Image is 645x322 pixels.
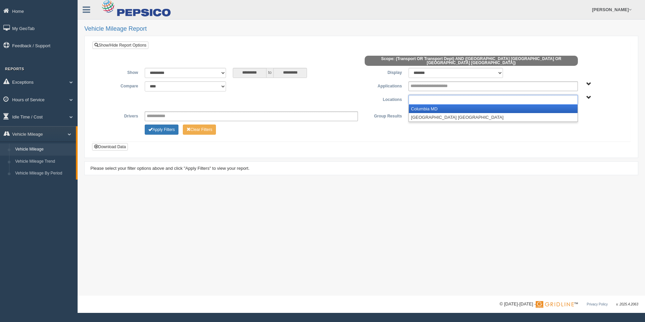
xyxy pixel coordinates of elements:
button: Change Filter Options [145,125,178,135]
span: to [267,68,273,78]
button: Change Filter Options [183,125,216,135]
label: Compare [97,81,141,89]
a: Privacy Policy [587,302,608,306]
label: Applications [361,81,405,89]
li: [GEOGRAPHIC_DATA] [GEOGRAPHIC_DATA] [409,113,577,122]
span: Scope: (Transport OR Transport Dept) AND ([GEOGRAPHIC_DATA] [GEOGRAPHIC_DATA] OR [GEOGRAPHIC_DATA... [365,56,578,66]
button: Download Data [92,143,128,151]
a: Vehicle Mileage [12,143,76,156]
h2: Vehicle Mileage Report [84,26,638,32]
span: Please select your filter options above and click "Apply Filters" to view your report. [90,166,250,171]
a: Show/Hide Report Options [92,42,148,49]
label: Display [361,68,405,76]
a: Vehicle Mileage Trend [12,156,76,168]
span: v. 2025.4.2063 [616,302,638,306]
img: Gridline [536,301,574,308]
label: Drivers [97,111,141,119]
li: Columbia MD [409,105,577,113]
label: Group Results [361,111,405,119]
label: Locations [361,95,405,103]
label: Show [97,68,141,76]
a: Vehicle Mileage By Period [12,167,76,180]
div: © [DATE]-[DATE] - ™ [500,301,638,308]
